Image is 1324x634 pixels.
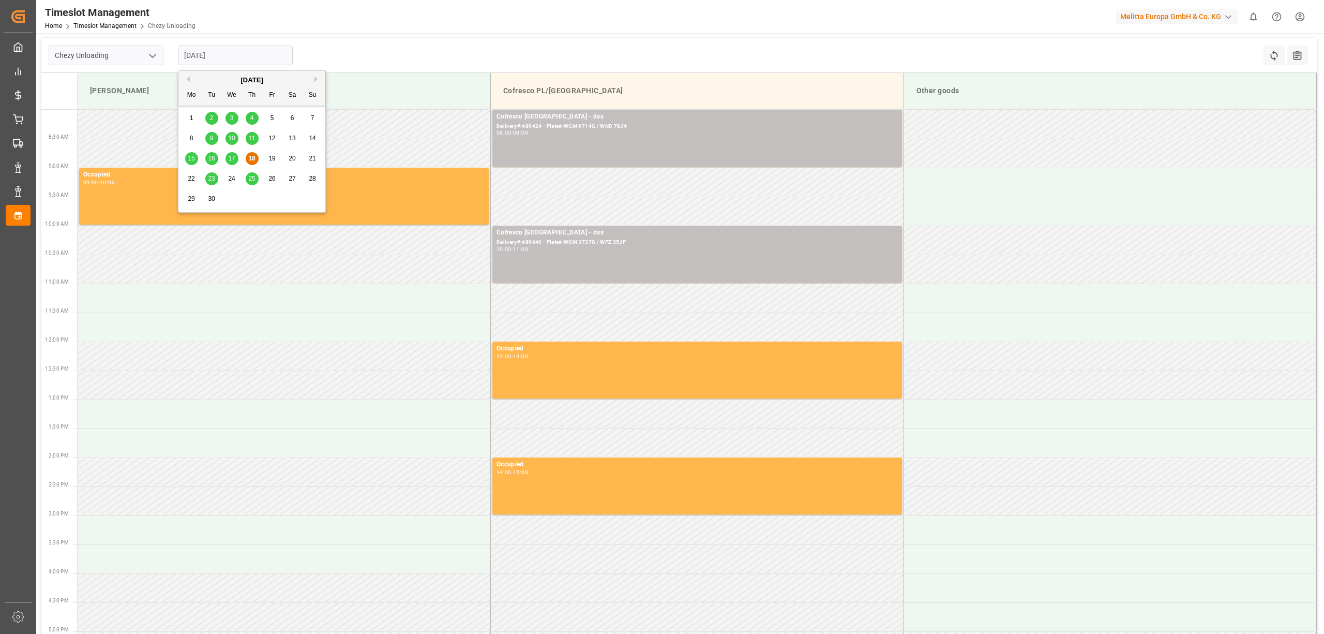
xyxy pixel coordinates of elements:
[205,172,218,185] div: Choose Tuesday, September 23rd, 2025
[208,195,215,202] span: 30
[230,114,234,122] span: 3
[496,122,898,131] div: Delivery#:489424 - Plate#:WGM 9714G / WND 78J4
[306,132,319,145] div: Choose Sunday, September 14th, 2025
[306,89,319,102] div: Su
[246,172,259,185] div: Choose Thursday, September 25th, 2025
[513,354,528,359] div: 13:00
[185,112,198,125] div: Choose Monday, September 1st, 2025
[210,135,214,142] span: 9
[306,172,319,185] div: Choose Sunday, September 28th, 2025
[246,152,259,165] div: Choose Thursday, September 18th, 2025
[184,76,190,82] button: Previous Month
[511,130,513,135] div: -
[289,135,295,142] span: 13
[266,132,279,145] div: Choose Friday, September 12th, 2025
[225,89,238,102] div: We
[185,193,198,205] div: Choose Monday, September 29th, 2025
[49,540,69,545] span: 3:30 PM
[49,482,69,488] span: 2:30 PM
[499,81,895,100] div: Cofresco PL/[GEOGRAPHIC_DATA]
[268,175,275,182] span: 26
[49,192,69,198] span: 9:30 AM
[250,114,254,122] span: 4
[286,172,299,185] div: Choose Saturday, September 27th, 2025
[511,247,513,252] div: -
[912,81,1308,100] div: Other goods
[45,279,69,285] span: 11:00 AM
[205,112,218,125] div: Choose Tuesday, September 2nd, 2025
[49,598,69,603] span: 4:30 PM
[185,172,198,185] div: Choose Monday, September 22nd, 2025
[49,134,69,140] span: 8:30 AM
[496,354,511,359] div: 12:00
[83,170,485,180] div: Occupied
[190,135,193,142] span: 8
[246,112,259,125] div: Choose Thursday, September 4th, 2025
[86,81,482,100] div: [PERSON_NAME]
[513,130,528,135] div: 09:00
[98,180,100,185] div: -
[496,228,898,238] div: Cofresco [GEOGRAPHIC_DATA] - dss
[286,152,299,165] div: Choose Saturday, September 20th, 2025
[205,193,218,205] div: Choose Tuesday, September 30th, 2025
[49,395,69,401] span: 1:00 PM
[496,238,898,247] div: Delivery#:489640 - Plate#:WGM 3737G / WPZ 35JP
[513,470,528,475] div: 15:00
[246,132,259,145] div: Choose Thursday, September 11th, 2025
[185,132,198,145] div: Choose Monday, September 8th, 2025
[266,112,279,125] div: Choose Friday, September 5th, 2025
[225,112,238,125] div: Choose Wednesday, September 3rd, 2025
[289,175,295,182] span: 27
[45,337,69,343] span: 12:00 PM
[496,344,898,354] div: Occupied
[248,175,255,182] span: 25
[1265,5,1288,28] button: Help Center
[188,175,194,182] span: 22
[185,89,198,102] div: Mo
[496,112,898,122] div: Cofresco [GEOGRAPHIC_DATA] - dss
[210,114,214,122] span: 2
[228,135,235,142] span: 10
[266,152,279,165] div: Choose Friday, September 19th, 2025
[225,152,238,165] div: Choose Wednesday, September 17th, 2025
[309,135,315,142] span: 14
[286,132,299,145] div: Choose Saturday, September 13th, 2025
[513,247,528,252] div: 11:00
[309,175,315,182] span: 28
[496,130,511,135] div: 08:00
[100,180,115,185] div: 10:00
[45,308,69,314] span: 11:30 AM
[246,89,259,102] div: Th
[144,48,160,64] button: open menu
[286,112,299,125] div: Choose Saturday, September 6th, 2025
[248,135,255,142] span: 11
[228,155,235,162] span: 17
[248,155,255,162] span: 18
[49,46,163,65] input: Type to search/select
[1116,7,1242,26] button: Melitta Europa GmbH & Co. KG
[83,180,98,185] div: 09:00
[306,112,319,125] div: Choose Sunday, September 7th, 2025
[291,114,294,122] span: 6
[45,366,69,372] span: 12:30 PM
[266,172,279,185] div: Choose Friday, September 26th, 2025
[268,135,275,142] span: 12
[49,424,69,430] span: 1:30 PM
[225,132,238,145] div: Choose Wednesday, September 10th, 2025
[185,152,198,165] div: Choose Monday, September 15th, 2025
[289,155,295,162] span: 20
[311,114,314,122] span: 7
[228,175,235,182] span: 24
[49,627,69,632] span: 5:00 PM
[188,155,194,162] span: 15
[49,163,69,169] span: 9:00 AM
[205,89,218,102] div: Tu
[205,152,218,165] div: Choose Tuesday, September 16th, 2025
[45,22,62,30] a: Home
[309,155,315,162] span: 21
[511,354,513,359] div: -
[205,132,218,145] div: Choose Tuesday, September 9th, 2025
[270,114,274,122] span: 5
[1116,9,1238,24] div: Melitta Europa GmbH & Co. KG
[182,108,323,209] div: month 2025-09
